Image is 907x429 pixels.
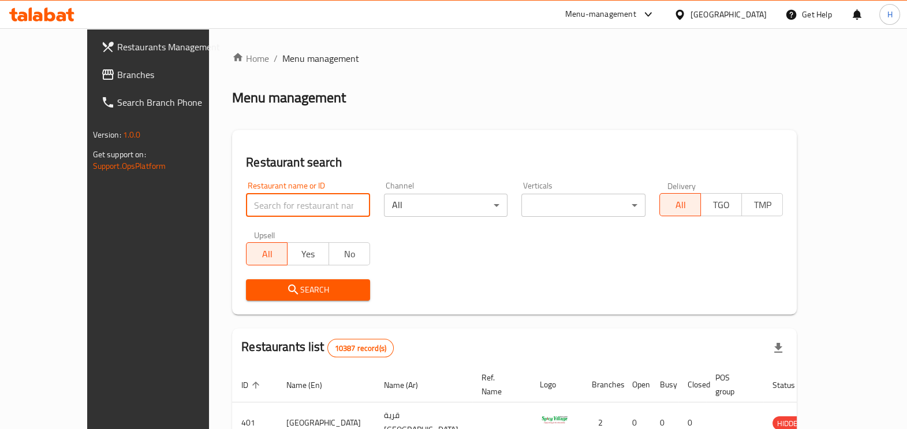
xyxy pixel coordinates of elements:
a: Restaurants Management [92,33,238,61]
div: Total records count [327,339,394,357]
span: All [251,246,283,262]
th: Open [623,367,651,402]
span: Status [772,378,810,392]
a: Search Branch Phone [92,88,238,116]
th: Busy [651,367,678,402]
a: Branches [92,61,238,88]
span: Search Branch Phone [117,95,229,109]
div: All [384,194,508,217]
span: Restaurants Management [117,40,229,54]
label: Upsell [254,231,275,239]
span: TGO [706,197,737,213]
span: Name (En) [286,378,337,392]
span: Yes [292,246,324,262]
span: No [334,246,365,262]
button: All [246,242,288,265]
span: All [665,197,696,213]
h2: Restaurants list [241,338,394,357]
span: H [887,8,892,21]
button: Search [246,279,370,301]
label: Delivery [667,182,696,190]
span: Ref. Name [482,371,517,398]
span: TMP [746,197,778,213]
th: Closed [678,367,706,402]
div: [GEOGRAPHIC_DATA] [690,8,767,21]
span: Name (Ar) [384,378,433,392]
th: Logo [531,367,583,402]
span: 1.0.0 [123,127,141,142]
span: POS group [715,371,749,398]
div: Menu-management [565,8,636,21]
button: TGO [700,193,742,216]
nav: breadcrumb [232,51,797,65]
span: Branches [117,68,229,82]
span: 10387 record(s) [328,343,393,354]
span: Menu management [282,51,359,65]
th: Branches [583,367,623,402]
li: / [274,51,278,65]
span: Version: [93,127,121,142]
a: Support.OpsPlatform [93,158,166,173]
button: TMP [741,193,783,216]
button: All [659,193,701,216]
span: ID [241,378,263,392]
span: Search [255,283,361,297]
button: Yes [287,242,329,265]
div: ​ [521,194,645,217]
button: No [329,242,370,265]
span: Get support on: [93,147,146,162]
h2: Restaurant search [246,154,783,171]
div: Export file [764,334,792,362]
a: Home [232,51,269,65]
h2: Menu management [232,88,346,107]
input: Search for restaurant name or ID.. [246,194,370,217]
